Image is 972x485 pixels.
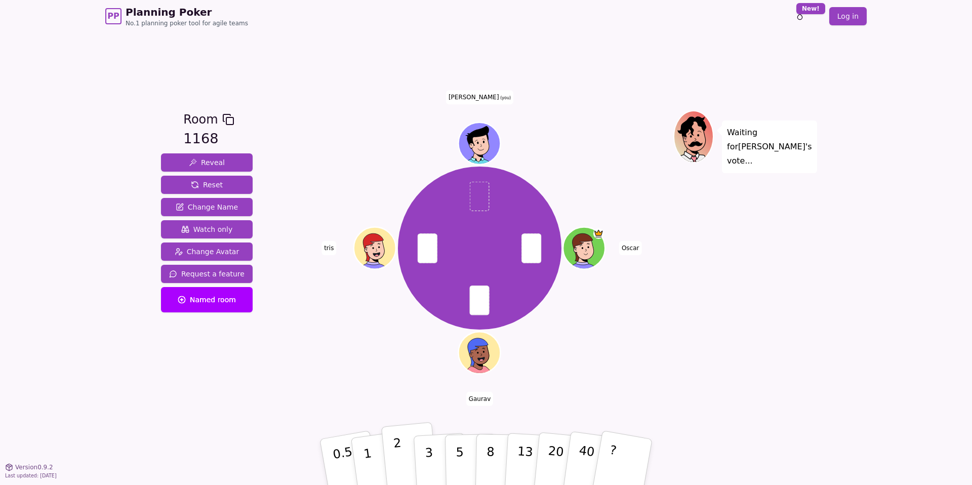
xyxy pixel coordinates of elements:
button: Request a feature [161,265,253,283]
span: Change Name [176,202,238,212]
button: Version0.9.2 [5,463,53,471]
button: Reveal [161,153,253,172]
button: New! [791,7,809,25]
a: Log in [829,7,867,25]
div: New! [796,3,825,14]
button: Reset [161,176,253,194]
span: (you) [499,96,511,100]
span: Watch only [181,224,233,234]
span: Click to change your name [321,241,336,255]
button: Watch only [161,220,253,238]
span: Named room [178,295,236,305]
span: Click to change your name [619,241,642,255]
button: Named room [161,287,253,312]
span: Planning Poker [126,5,248,19]
span: Click to change your name [446,90,513,104]
div: 1168 [183,129,234,149]
span: No.1 planning poker tool for agile teams [126,19,248,27]
span: Change Avatar [175,247,239,257]
span: Version 0.9.2 [15,463,53,471]
span: Last updated: [DATE] [5,473,57,478]
span: Oscar is the host [593,228,604,239]
button: Click to change your avatar [460,124,499,163]
span: Reset [191,180,223,190]
p: Waiting for [PERSON_NAME] 's vote... [727,126,812,168]
a: PPPlanning PokerNo.1 planning poker tool for agile teams [105,5,248,27]
span: Room [183,110,218,129]
span: Request a feature [169,269,245,279]
button: Change Avatar [161,242,253,261]
span: Reveal [189,157,225,168]
span: Click to change your name [466,392,494,406]
span: PP [107,10,119,22]
button: Change Name [161,198,253,216]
